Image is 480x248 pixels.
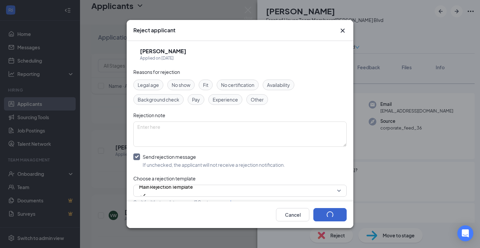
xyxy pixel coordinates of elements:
span: Other [251,96,264,103]
span: Rejection note [133,112,165,118]
button: Cancel [276,208,309,221]
svg: Cross [339,27,347,35]
span: Fit [203,81,208,89]
span: Experience [213,96,238,103]
span: Reasons for rejection [133,69,180,75]
svg: Checkmark [139,192,147,200]
span: Main Rejection Template [139,182,193,192]
div: Open Intercom Messenger [457,225,473,241]
span: Can't find the template you need? Create a new one . [133,200,240,205]
button: Close [339,27,347,35]
span: No show [172,81,190,89]
span: Background check [138,96,179,103]
a: here [230,200,239,205]
div: Applied on [DATE] [140,55,186,62]
h5: [PERSON_NAME] [140,48,186,55]
span: No certification [221,81,254,89]
span: Availability [267,81,290,89]
span: Choose a rejection template [133,175,196,181]
span: Legal age [138,81,159,89]
h3: Reject applicant [133,27,175,34]
span: Pay [192,96,200,103]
